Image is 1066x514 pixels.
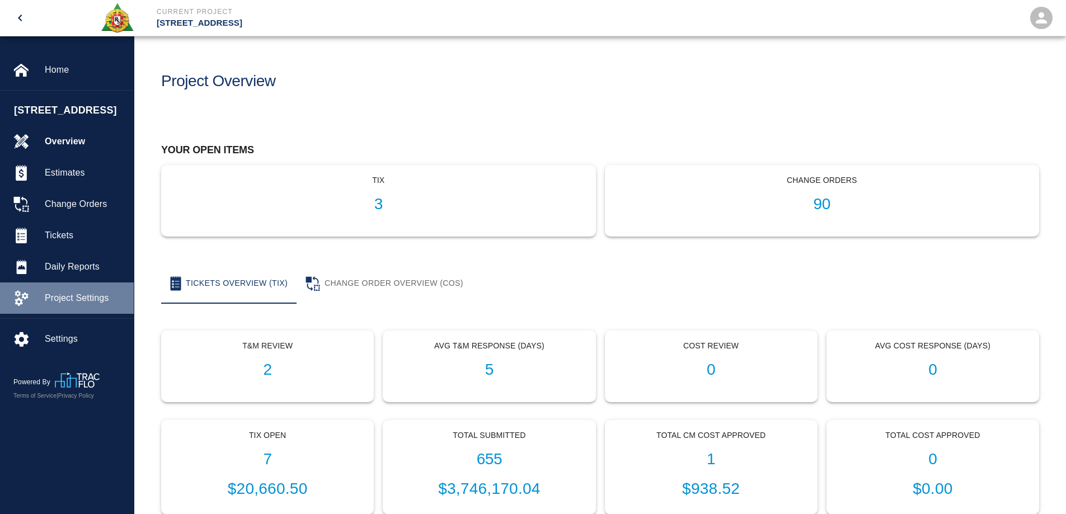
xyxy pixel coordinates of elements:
[836,450,1030,469] h1: 0
[45,197,125,211] span: Change Orders
[57,393,58,399] span: |
[171,450,364,469] h1: 7
[58,393,94,399] a: Privacy Policy
[614,450,808,469] h1: 1
[171,340,364,352] p: T&M Review
[45,291,125,305] span: Project Settings
[14,103,128,118] span: [STREET_ADDRESS]
[100,2,134,34] img: Roger & Sons Concrete
[157,7,594,17] p: Current Project
[161,72,276,91] h1: Project Overview
[836,477,1030,501] p: $0.00
[45,229,125,242] span: Tickets
[1010,460,1066,514] iframe: Chat Widget
[614,175,1030,186] p: Change Orders
[45,332,125,346] span: Settings
[392,361,586,379] h1: 5
[392,450,586,469] h1: 655
[171,430,364,441] p: Tix Open
[45,135,125,148] span: Overview
[161,263,297,304] button: Tickets Overview (TIX)
[161,144,1039,157] h2: Your open items
[171,477,364,501] p: $20,660.50
[13,393,57,399] a: Terms of Service
[392,340,586,352] p: Avg T&M Response (Days)
[614,361,808,379] h1: 0
[614,195,1030,214] h1: 90
[836,430,1030,441] p: Total Cost Approved
[171,361,364,379] h1: 2
[13,377,55,387] p: Powered By
[45,63,125,77] span: Home
[392,430,586,441] p: Total Submitted
[836,340,1030,352] p: Avg Cost Response (Days)
[55,372,100,388] img: TracFlo
[614,430,808,441] p: Total CM Cost Approved
[45,260,125,273] span: Daily Reports
[836,361,1030,379] h1: 0
[7,4,34,31] button: open drawer
[171,175,586,186] p: tix
[157,17,594,30] p: [STREET_ADDRESS]
[297,263,472,304] button: Change Order Overview (COS)
[171,195,586,214] h1: 3
[614,477,808,501] p: $938.52
[45,166,125,180] span: Estimates
[392,477,586,501] p: $3,746,170.04
[614,340,808,352] p: Cost Review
